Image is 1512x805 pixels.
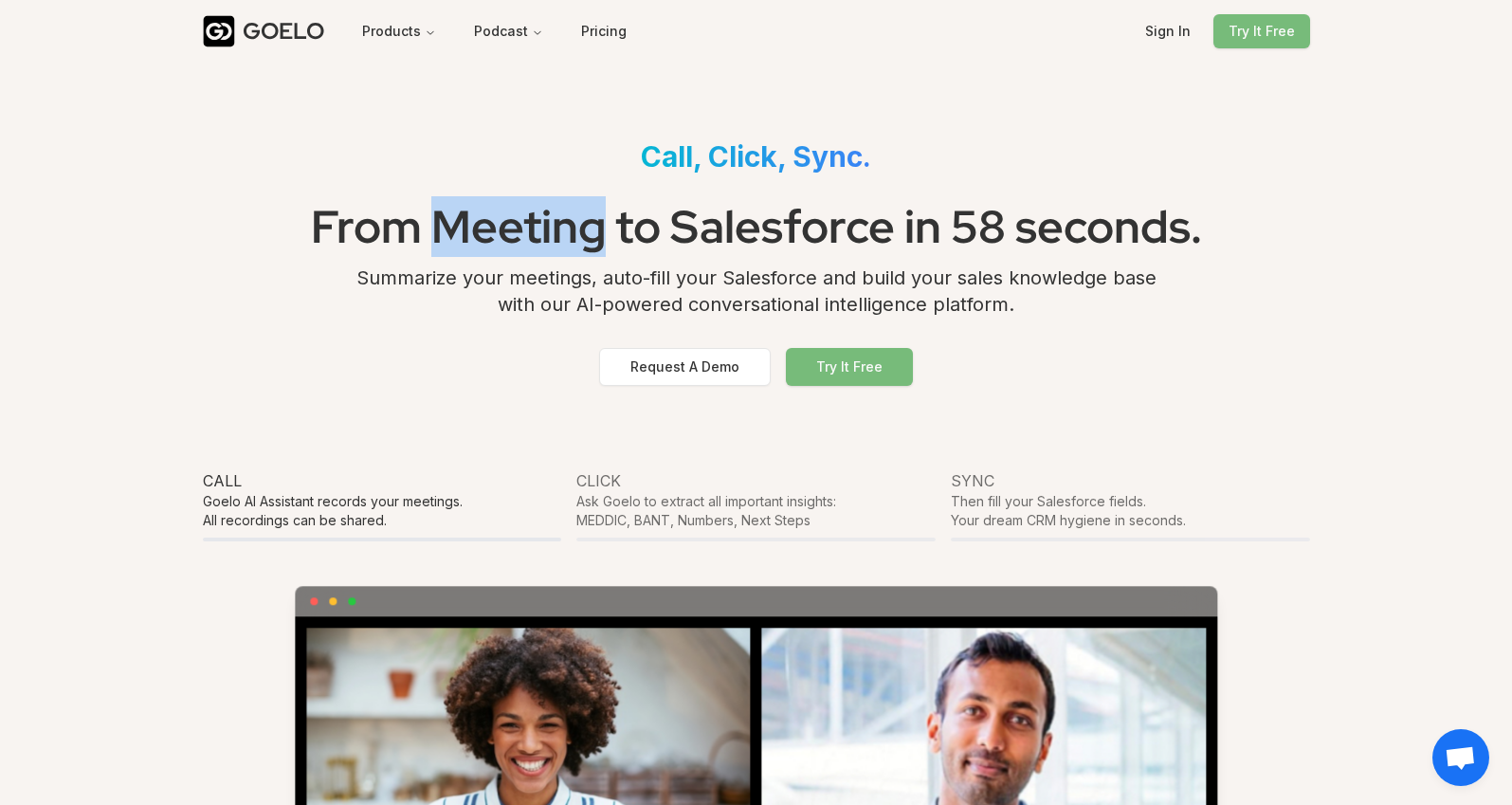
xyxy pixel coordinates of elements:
[951,511,1310,530] div: Your dream CRM hygiene in seconds.
[203,469,562,492] div: Call
[459,14,558,48] button: Podcast
[566,14,642,48] button: Pricing
[203,189,1310,265] h1: From Meeting to Salesforce in 58 seconds.
[347,14,451,48] button: Products
[243,16,324,46] div: GOELO
[1130,14,1206,48] button: Sign In
[347,14,558,48] nav: Main
[576,469,936,492] div: Click
[786,348,913,386] button: Try It Free
[203,265,1310,333] div: Summarize your meetings, auto-fill your Salesforce and build your sales knowledge base with our A...
[576,492,936,511] div: Ask Goelo to extract all important insights:
[951,492,1310,511] div: Then fill your Salesforce fields.
[203,15,235,47] img: Goelo Logo
[951,469,1310,492] div: Sync
[1213,14,1310,48] button: Try It Free
[203,511,562,530] div: All recordings can be shared.
[203,492,562,511] div: Goelo AI Assistant records your meetings.
[576,511,936,530] div: MEDDIC, BANT, Numbers, Next Steps
[599,348,771,386] button: Request A Demo
[641,139,871,174] span: Call, Click, Sync.
[203,15,339,47] a: GOELO
[1432,729,1489,786] div: Open chat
